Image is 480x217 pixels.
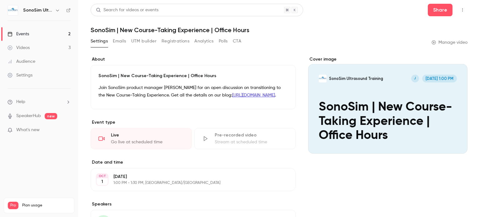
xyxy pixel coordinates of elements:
[7,72,32,78] div: Settings
[16,99,25,105] span: Help
[194,128,296,149] div: Pre-recorded videoStream at scheduled time
[308,56,467,62] label: Cover image
[432,39,467,46] a: Manage video
[215,139,288,145] div: Stream at scheduled time
[96,7,158,13] div: Search for videos or events
[16,127,40,133] span: What's new
[113,180,262,185] p: 1:00 PM - 1:30 PM, [GEOGRAPHIC_DATA]/[GEOGRAPHIC_DATA]
[111,132,184,138] div: Live
[16,113,41,119] a: SpeakerHub
[233,36,241,46] button: CTA
[111,139,184,145] div: Go live at scheduled time
[162,36,189,46] button: Registrations
[8,5,18,15] img: SonoSim Ultrasound Training
[98,84,288,99] p: Join SonoSim product manager [PERSON_NAME] for an open discussion on transitioning to the New Cou...
[215,132,288,138] div: Pre-recorded video
[23,7,52,13] h6: SonoSim Ultrasound Training
[97,174,108,178] div: OCT
[22,203,70,208] span: Plan usage
[91,36,108,46] button: Settings
[232,93,275,97] a: [URL][DOMAIN_NAME]
[98,73,288,79] p: SonoSim | New Course-Taking Experience | Office Hours
[91,201,296,207] label: Speakers
[194,36,214,46] button: Analytics
[131,36,157,46] button: UTM builder
[7,58,35,65] div: Audience
[91,26,467,34] h1: SonoSim | New Course-Taking Experience | Office Hours
[8,202,18,209] span: Pro
[101,179,103,185] p: 1
[91,128,192,149] div: LiveGo live at scheduled time
[308,56,467,154] section: Cover image
[7,45,30,51] div: Videos
[7,99,71,105] li: help-dropdown-opener
[91,56,296,62] label: About
[428,4,452,16] button: Share
[219,36,228,46] button: Polls
[91,159,296,165] label: Date and time
[91,119,296,126] p: Event type
[113,174,262,180] p: [DATE]
[7,31,29,37] div: Events
[113,36,126,46] button: Emails
[45,113,57,119] span: new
